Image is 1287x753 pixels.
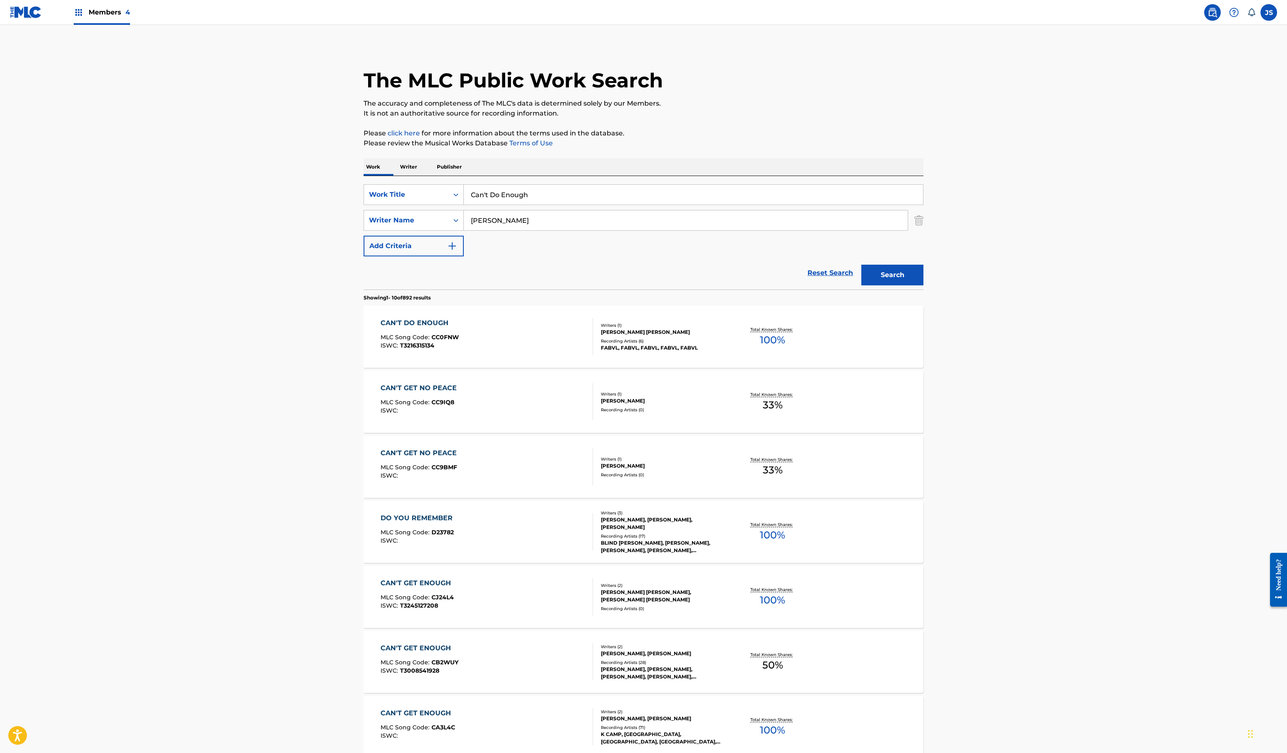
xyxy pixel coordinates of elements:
[364,294,431,302] p: Showing 1 - 10 of 892 results
[381,578,455,588] div: CAN'T GET ENOUGH
[760,723,785,738] span: 100 %
[447,241,457,251] img: 9d2ae6d4665cec9f34b9.svg
[601,724,726,731] div: Recording Artists ( 71 )
[364,68,663,93] h1: The MLC Public Work Search
[601,397,726,405] div: [PERSON_NAME]
[601,539,726,554] div: BLIND [PERSON_NAME], [PERSON_NAME], [PERSON_NAME], [PERSON_NAME], [PERSON_NAME], [PERSON_NAME]
[601,644,726,650] div: Writers ( 2 )
[431,529,454,536] span: D23782
[750,326,795,333] p: Total Known Shares:
[750,586,795,593] p: Total Known Shares:
[601,338,726,344] div: Recording Artists ( 6 )
[601,715,726,722] div: [PERSON_NAME], [PERSON_NAME]
[381,537,400,544] span: ISWC :
[381,659,431,666] span: MLC Song Code :
[388,129,420,137] a: click here
[750,456,795,463] p: Total Known Shares:
[750,391,795,398] p: Total Known Shares:
[750,717,795,723] p: Total Known Shares:
[364,236,464,256] button: Add Criteria
[364,158,383,176] p: Work
[601,709,726,715] div: Writers ( 2 )
[381,407,400,414] span: ISWC :
[364,99,923,109] p: The accuracy and completeness of The MLC's data is determined solely by our Members.
[381,513,457,523] div: DO YOU REMEMBER
[89,7,130,17] span: Members
[381,342,400,349] span: ISWC :
[431,398,454,406] span: CC9IQ8
[364,109,923,118] p: It is not an authoritative source for recording information.
[601,391,726,397] div: Writers ( 1 )
[1247,8,1256,17] div: Notifications
[763,463,783,478] span: 33 %
[601,659,726,666] div: Recording Artists ( 28 )
[381,667,400,674] span: ISWC :
[381,732,400,739] span: ISWC :
[1246,713,1287,753] iframe: Chat Widget
[381,333,431,341] span: MLC Song Code :
[914,210,923,231] img: Delete Criterion
[601,533,726,539] div: Recording Artists ( 17 )
[1204,4,1221,21] a: Public Search
[601,516,726,531] div: [PERSON_NAME], [PERSON_NAME], [PERSON_NAME]
[1263,543,1287,617] iframe: Resource Center
[369,190,443,200] div: Work Title
[431,463,457,471] span: CC9BMF
[381,383,461,393] div: CAN'T GET NO PEACE‎
[400,602,438,609] span: T3245127208
[763,398,783,413] span: 33 %
[381,594,431,601] span: MLC Song Code :
[601,328,726,336] div: [PERSON_NAME] [PERSON_NAME]
[1248,722,1253,746] div: Drag
[1207,7,1217,17] img: search
[508,139,553,147] a: Terms of Use
[364,128,923,138] p: Please for more information about the terms used in the database.
[10,6,42,18] img: MLC Logo
[364,631,923,693] a: CAN'T GET ENOUGHMLC Song Code:CB2WUYISWC:T3008541928Writers (2)[PERSON_NAME], [PERSON_NAME]Record...
[760,593,785,608] span: 100 %
[762,658,783,673] span: 50 %
[431,333,459,341] span: CC0FNW
[381,643,458,653] div: CAN'T GET ENOUGH
[601,510,726,516] div: Writers ( 3 )
[750,521,795,528] p: Total Known Shares:
[381,529,431,536] span: MLC Song Code :
[400,342,434,349] span: T3216315134
[601,407,726,413] div: Recording Artists ( 0 )
[381,472,400,479] span: ISWC :
[601,731,726,746] div: K CAMP, [GEOGRAPHIC_DATA], [GEOGRAPHIC_DATA], [GEOGRAPHIC_DATA], [GEOGRAPHIC_DATA]
[601,462,726,470] div: [PERSON_NAME]
[381,318,459,328] div: CAN'T DO ENOUGH
[1226,4,1242,21] div: Help
[400,667,439,674] span: T3008541928
[364,138,923,148] p: Please review the Musical Works Database
[364,184,923,290] form: Search Form
[381,724,431,731] span: MLC Song Code :
[601,472,726,478] div: Recording Artists ( 0 )
[760,528,785,543] span: 100 %
[601,606,726,612] div: Recording Artists ( 0 )
[364,501,923,563] a: DO YOU REMEMBERMLC Song Code:D23782ISWC:Writers (3)[PERSON_NAME], [PERSON_NAME], [PERSON_NAME]Rec...
[601,344,726,352] div: FABVL, FABVL, FABVL, FABVL, FABVL
[381,448,461,458] div: CAN'T GET NO PEACE
[434,158,464,176] p: Publisher
[601,582,726,589] div: Writers ( 2 )
[1260,4,1277,21] div: User Menu
[431,659,458,666] span: CB2WUY
[601,322,726,328] div: Writers ( 1 )
[381,463,431,471] span: MLC Song Code :
[431,594,454,601] span: CJ24L4
[861,265,923,285] button: Search
[381,708,455,718] div: CAN'T GET ENOUGH
[1229,7,1239,17] img: help
[125,8,130,16] span: 4
[601,456,726,462] div: Writers ( 1 )
[364,371,923,433] a: CAN'T GET NO PEACE‎MLC Song Code:CC9IQ8ISWC:Writers (1)[PERSON_NAME]Recording Artists (0)Total Kn...
[381,602,400,609] span: ISWC :
[601,650,726,657] div: [PERSON_NAME], [PERSON_NAME]
[803,264,857,282] a: Reset Search
[74,7,84,17] img: Top Rightsholders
